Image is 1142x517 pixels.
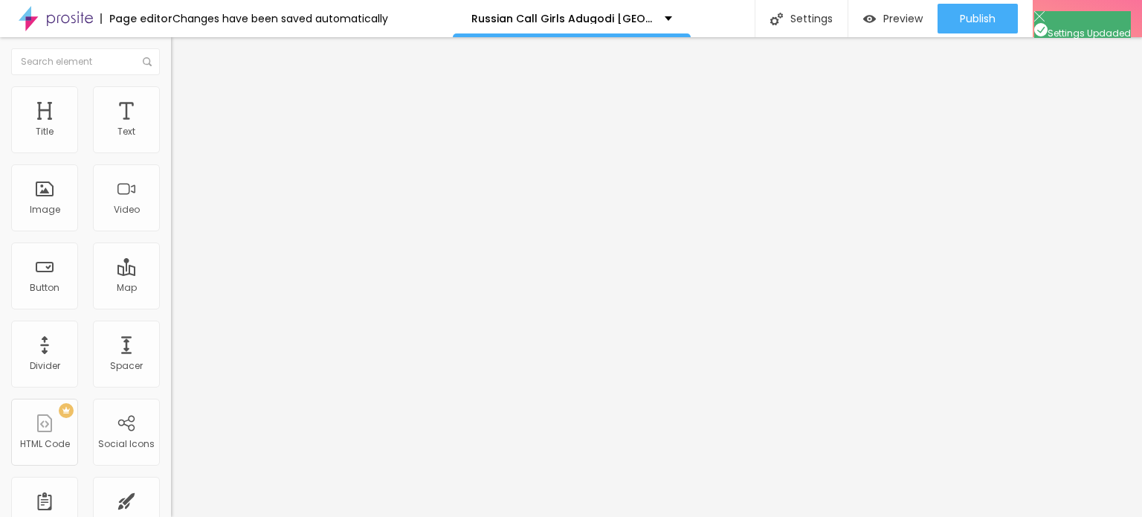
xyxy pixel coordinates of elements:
div: Map [117,283,137,293]
input: Search element [11,48,160,75]
div: Text [117,126,135,137]
img: Icone [770,13,783,25]
div: Spacer [110,361,143,371]
div: Social Icons [98,439,155,449]
div: HTML Code [20,439,70,449]
button: Preview [848,4,938,33]
iframe: Editor [171,37,1142,517]
div: Image [30,205,60,215]
div: Video [114,205,140,215]
p: Russian Call Girls Adugodi [GEOGRAPHIC_DATA] Escorts No Advance Payment | Pocket Budget 100% Full... [471,13,654,24]
span: Settings Updaded [1034,27,1131,39]
img: Icone [143,57,152,66]
div: Button [30,283,59,293]
img: Icone [1034,11,1045,22]
div: Page editor [100,13,172,24]
div: Changes have been saved automatically [172,13,388,24]
button: Publish [938,4,1018,33]
div: Title [36,126,54,137]
span: Preview [883,13,923,25]
img: view-1.svg [863,13,876,25]
span: Publish [960,13,996,25]
div: Divider [30,361,60,371]
img: Icone [1034,23,1048,36]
